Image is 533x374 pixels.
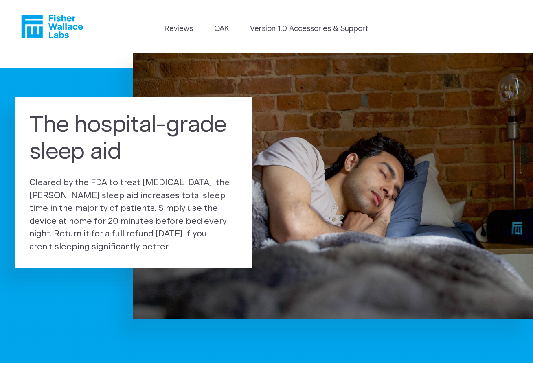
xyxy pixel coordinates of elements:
a: Reviews [165,24,193,35]
a: Version 1.0 Accessories & Support [250,24,368,35]
a: OAK [214,24,229,35]
p: Cleared by the FDA to treat [MEDICAL_DATA], the [PERSON_NAME] sleep aid increases total sleep tim... [29,176,237,254]
h1: The hospital-grade sleep aid [29,112,237,165]
a: Fisher Wallace [21,15,83,38]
